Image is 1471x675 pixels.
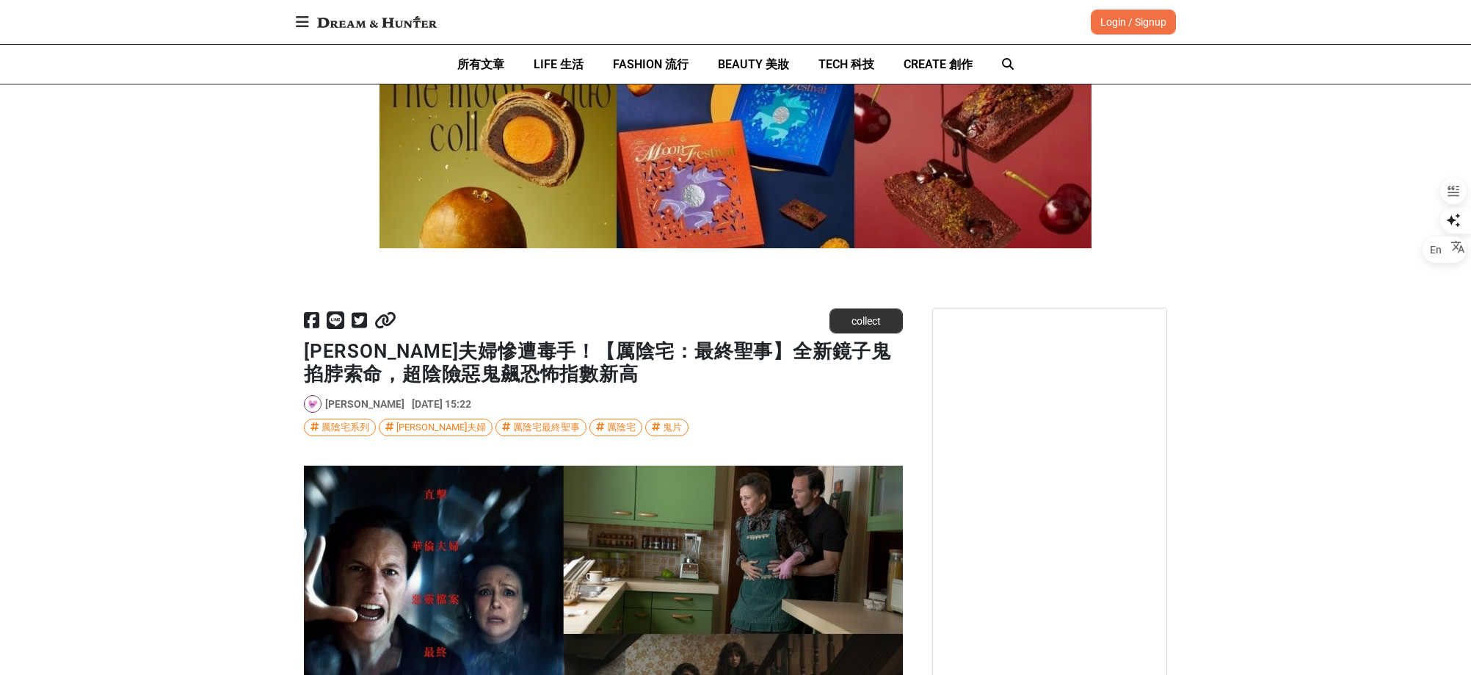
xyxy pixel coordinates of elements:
div: Login / Signup [1091,10,1176,35]
div: 厲陰宅系列 [322,419,369,436]
span: CREATE 創作 [904,57,973,71]
span: TECH 科技 [818,57,874,71]
h1: [PERSON_NAME]夫婦慘遭毒手！【厲陰宅：最終聖事】全新鏡子鬼掐脖索命，超陰險惡鬼飆恐怖指數新高 [304,340,903,386]
div: 鬼片 [663,419,682,436]
a: LIFE 生活 [534,45,584,84]
a: 厲陰宅最終聖事 [495,419,586,436]
img: 2025中秋禮盒推薦：除了傳統月餅，金箔蛋黃酥、冰淇淋月餅、瑪德蓮與費南雪禮盒...讓你送出精緻奢華感 [379,65,1092,248]
a: 鬼片 [645,419,689,436]
a: [PERSON_NAME]夫婦 [379,419,493,436]
img: Dream & Hunter [310,9,444,35]
div: 厲陰宅最終聖事 [513,419,580,436]
a: 厲陰宅 [589,419,642,436]
button: collect [829,308,903,333]
div: [DATE] 15:22 [412,397,471,412]
a: [PERSON_NAME] [325,397,404,412]
a: 厲陰宅系列 [304,419,376,436]
a: FASHION 流行 [613,45,689,84]
a: TECH 科技 [818,45,874,84]
a: CREATE 創作 [904,45,973,84]
div: 厲陰宅 [607,419,636,436]
a: 所有文章 [457,45,504,84]
span: FASHION 流行 [613,57,689,71]
span: 所有文章 [457,57,504,71]
span: BEAUTY 美妝 [718,57,789,71]
span: LIFE 生活 [534,57,584,71]
div: [PERSON_NAME]夫婦 [396,419,486,436]
a: BEAUTY 美妝 [718,45,789,84]
a: Avatar [304,395,322,413]
img: Avatar [305,396,321,412]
